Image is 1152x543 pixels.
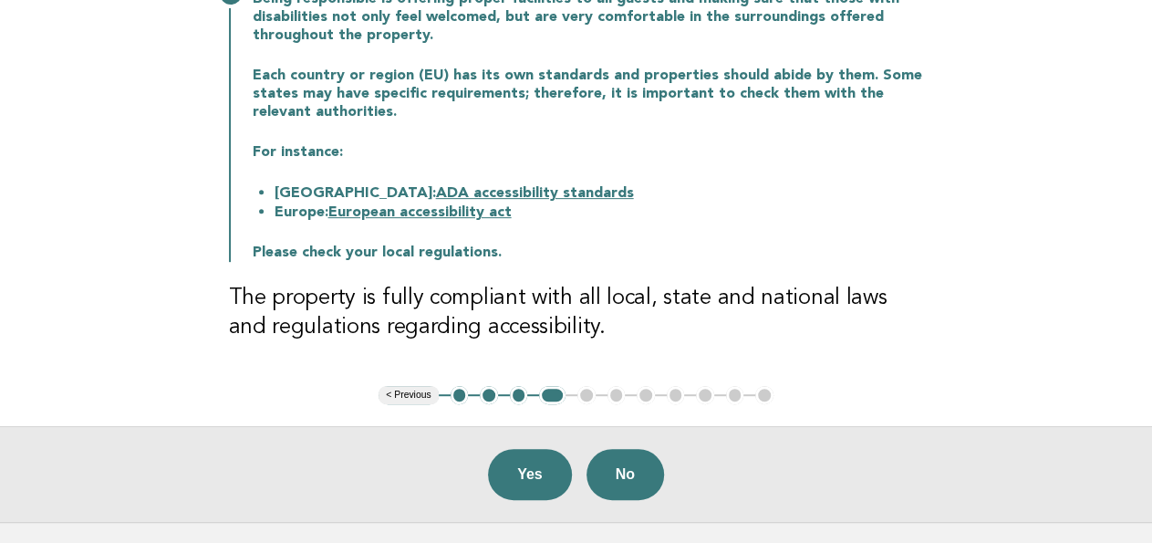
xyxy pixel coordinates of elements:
button: 1 [451,386,469,404]
a: ADA accessibility standards [436,186,634,201]
li: Europe: [275,203,924,222]
a: European accessibility act [328,205,512,220]
button: Yes [488,449,572,500]
h3: The property is fully compliant with all local, state and national laws and regulations regarding... [229,284,924,342]
button: No [586,449,664,500]
p: Each country or region (EU) has its own standards and properties should abide by them. Some state... [253,67,924,121]
p: Please check your local regulations. [253,244,924,262]
button: 3 [510,386,528,404]
button: 2 [480,386,498,404]
li: [GEOGRAPHIC_DATA]: [275,183,924,203]
p: For instance: [253,143,924,162]
button: 4 [539,386,566,404]
button: < Previous [379,386,438,404]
